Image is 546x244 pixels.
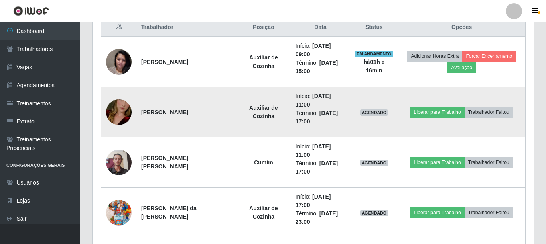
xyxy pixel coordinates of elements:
li: Início: [296,42,345,59]
img: 1699061464365.jpeg [106,89,132,135]
strong: [PERSON_NAME] [141,59,188,65]
strong: Auxiliar de Cozinha [249,105,278,119]
span: AGENDADO [360,160,388,166]
button: Liberar para Trabalho [410,207,465,218]
img: 1756078734536.jpeg [106,146,132,180]
li: Término: [296,59,345,76]
li: Início: [296,193,345,209]
button: Trabalhador Faltou [465,107,513,118]
button: Liberar para Trabalho [410,157,465,168]
li: Término: [296,159,345,176]
li: Término: [296,209,345,226]
img: CoreUI Logo [13,6,49,16]
strong: [PERSON_NAME] [PERSON_NAME] [141,155,188,170]
th: Data [291,18,350,37]
time: [DATE] 11:00 [296,143,331,158]
strong: há 01 h e 16 min [363,59,384,74]
strong: Cumim [254,159,273,166]
img: 1682608462576.jpeg [106,45,132,79]
button: Trabalhador Faltou [465,157,513,168]
button: Forçar Encerramento [462,51,516,62]
th: Opções [398,18,525,37]
strong: [PERSON_NAME] [141,109,188,115]
strong: [PERSON_NAME] da [PERSON_NAME] [141,205,197,220]
time: [DATE] 09:00 [296,43,331,57]
time: [DATE] 17:00 [296,193,331,208]
th: Status [350,18,398,37]
th: Trabalhador [136,18,236,37]
li: Início: [296,142,345,159]
button: Avaliação [447,62,476,73]
button: Liberar para Trabalho [410,107,465,118]
button: Adicionar Horas Extra [407,51,462,62]
span: AGENDADO [360,109,388,116]
strong: Auxiliar de Cozinha [249,54,278,69]
strong: Auxiliar de Cozinha [249,205,278,220]
img: 1747062171782.jpeg [106,190,132,236]
time: [DATE] 11:00 [296,93,331,108]
span: EM ANDAMENTO [355,51,393,57]
li: Término: [296,109,345,126]
li: Início: [296,92,345,109]
th: Posição [236,18,291,37]
span: AGENDADO [360,210,388,216]
button: Trabalhador Faltou [465,207,513,218]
